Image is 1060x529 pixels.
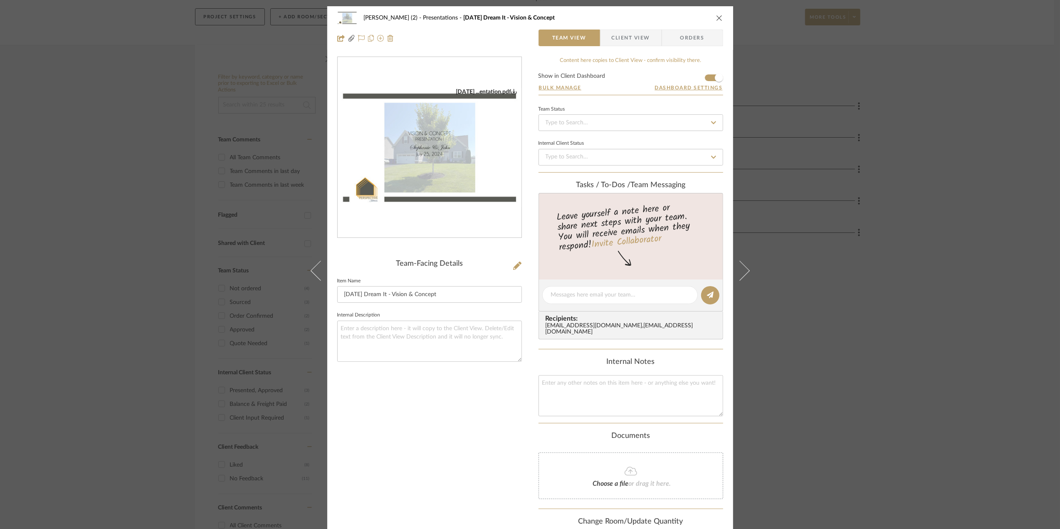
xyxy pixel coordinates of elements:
[338,88,521,207] img: 4f8cf5b3-00d0-4d5e-94c8-0d22dcaf8d1d_436x436.jpg
[464,15,555,21] span: [DATE] Dream It - Vision & Concept
[537,199,724,255] div: Leave yourself a note here or share next steps with your team. You will receive emails when they ...
[364,15,423,21] span: [PERSON_NAME] (2)
[539,432,723,441] div: Documents
[539,358,723,367] div: Internal Notes
[552,30,586,46] span: Team View
[539,149,723,166] input: Type to Search…
[539,141,584,146] div: Internal Client Status
[593,480,629,487] span: Choose a file
[337,286,522,303] input: Enter Item Name
[629,480,671,487] span: or drag it here.
[655,84,723,91] button: Dashboard Settings
[387,35,394,42] img: Remove from project
[591,232,662,252] a: Invite Collaborator
[456,88,517,96] div: [DATE] ...entation.pdf
[338,88,521,207] div: 0
[337,10,357,26] img: 4f8cf5b3-00d0-4d5e-94c8-0d22dcaf8d1d_48x40.jpg
[539,517,723,527] div: Change Room/Update Quantity
[539,57,723,65] div: Content here copies to Client View - confirm visibility there.
[539,107,565,111] div: Team Status
[716,14,723,22] button: close
[337,260,522,269] div: Team-Facing Details
[576,181,630,189] span: Tasks / To-Dos /
[539,84,582,91] button: Bulk Manage
[612,30,650,46] span: Client View
[546,323,719,336] div: [EMAIL_ADDRESS][DOMAIN_NAME] , [EMAIL_ADDRESS][DOMAIN_NAME]
[337,313,381,317] label: Internal Description
[546,315,719,322] span: Recipients:
[337,279,361,283] label: Item Name
[539,181,723,190] div: team Messaging
[539,114,723,131] input: Type to Search…
[671,30,714,46] span: Orders
[423,15,464,21] span: Presentations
